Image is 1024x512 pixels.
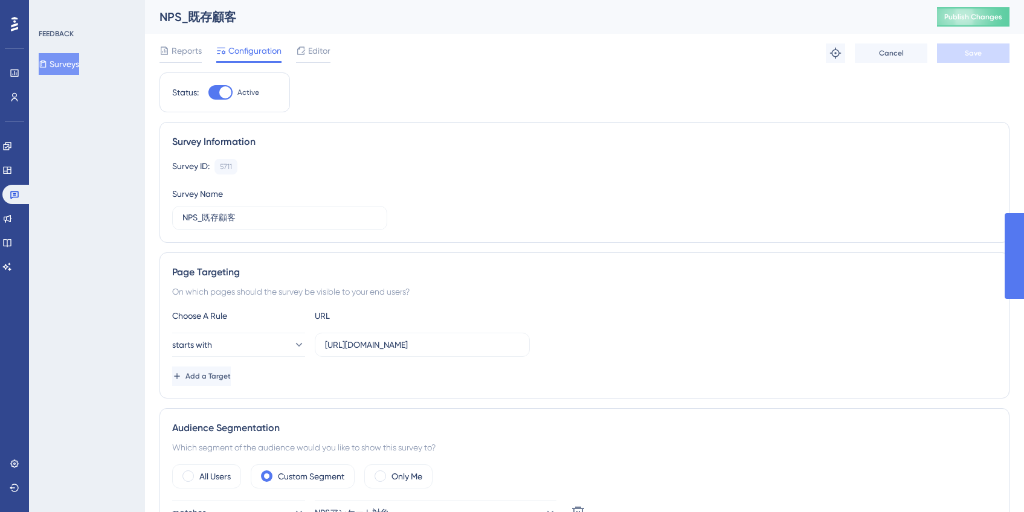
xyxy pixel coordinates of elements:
[172,135,997,149] div: Survey Information
[172,309,305,323] div: Choose A Rule
[172,265,997,280] div: Page Targeting
[965,48,982,58] span: Save
[237,88,259,97] span: Active
[172,421,997,435] div: Audience Segmentation
[228,43,282,58] span: Configuration
[159,8,907,25] div: NPS_既存顧客
[172,284,997,299] div: On which pages should the survey be visible to your end users?
[308,43,330,58] span: Editor
[172,440,997,455] div: Which segment of the audience would you like to show this survey to?
[315,309,448,323] div: URL
[172,43,202,58] span: Reports
[199,469,231,484] label: All Users
[172,333,305,357] button: starts with
[391,469,422,484] label: Only Me
[172,187,223,201] div: Survey Name
[937,7,1010,27] button: Publish Changes
[172,338,212,352] span: starts with
[182,211,377,225] input: Type your Survey name
[855,43,927,63] button: Cancel
[172,159,210,174] div: Survey ID:
[185,371,231,381] span: Add a Target
[973,464,1010,501] iframe: UserGuiding AI Assistant Launcher
[39,53,79,75] button: Surveys
[937,43,1010,63] button: Save
[879,48,904,58] span: Cancel
[278,469,344,484] label: Custom Segment
[220,162,232,171] div: 5711
[172,366,231,386] button: Add a Target
[944,12,1002,22] span: Publish Changes
[172,85,199,100] div: Status:
[39,29,74,39] div: FEEDBACK
[325,338,520,351] input: yourwebsite.com/path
